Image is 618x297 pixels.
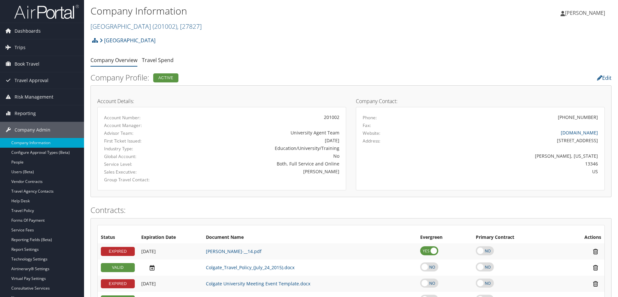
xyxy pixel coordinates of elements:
span: Dashboards [15,23,41,39]
div: 201002 [186,114,339,121]
a: [PERSON_NAME]-__14.pdf [206,248,261,254]
span: [DATE] [141,281,156,287]
div: 13346 [424,160,598,167]
a: Edit [597,74,612,81]
label: Address: [363,138,380,144]
label: Industry Type: [104,145,176,152]
div: Add/Edit Date [141,264,199,271]
span: ( 201002 ) [153,22,177,31]
label: Global Account: [104,153,176,160]
span: [DATE] [141,248,156,254]
span: Reporting [15,105,36,122]
span: Book Travel [15,56,39,72]
label: Advisor Team: [104,130,176,136]
a: [GEOGRAPHIC_DATA] [100,34,155,47]
div: Both, Full Service and Online [186,160,339,167]
label: Fax: [363,122,371,129]
th: Evergreen [417,232,473,243]
a: [PERSON_NAME] [560,3,612,23]
i: Remove Contract [590,248,601,255]
label: Sales Executive: [104,169,176,175]
div: Add/Edit Date [141,281,199,287]
img: airportal-logo.png [14,4,79,19]
th: Primary Contract [473,232,559,243]
a: Travel Spend [142,57,174,64]
a: Company Overview [91,57,137,64]
div: EXPIRED [101,247,135,256]
h4: Company Contact: [356,99,605,104]
a: [DOMAIN_NAME] [561,130,598,136]
span: [PERSON_NAME] [565,9,605,16]
a: Colgate University Meeting Event Template.docx [206,281,310,287]
div: [PERSON_NAME], [US_STATE] [424,153,598,159]
label: Account Manager: [104,122,176,129]
span: Company Admin [15,122,50,138]
h2: Company Profile: [91,72,435,83]
div: Add/Edit Date [141,249,199,254]
th: Document Name [203,232,417,243]
span: Travel Approval [15,72,48,89]
div: US [424,168,598,175]
h4: Account Details: [97,99,346,104]
label: Phone: [363,114,377,121]
span: Risk Management [15,89,53,105]
div: No [186,153,339,159]
div: [PERSON_NAME] [186,168,339,175]
th: Status [98,232,138,243]
label: Account Number: [104,114,176,121]
div: [DATE] [186,137,339,144]
a: Colgate_Travel_Policy_(July_24_2015).docx [206,264,294,270]
div: [PHONE_NUMBER] [558,114,598,121]
th: Expiration Date [138,232,203,243]
i: Remove Contract [590,264,601,271]
label: Website: [363,130,380,136]
div: Education/University/Training [186,145,339,152]
label: Service Level: [104,161,176,167]
div: VALID [101,263,135,272]
div: [STREET_ADDRESS] [424,137,598,144]
div: EXPIRED [101,279,135,288]
div: Active [153,73,178,82]
div: University Agent Team [186,129,339,136]
th: Actions [559,232,604,243]
a: [GEOGRAPHIC_DATA] [91,22,202,31]
h2: Contracts: [91,205,612,216]
span: Trips [15,39,26,56]
span: , [ 27827 ] [177,22,202,31]
h1: Company Information [91,4,438,18]
label: Group Travel Contact: [104,176,176,183]
i: Remove Contract [590,281,601,287]
label: First Ticket Issued: [104,138,176,144]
